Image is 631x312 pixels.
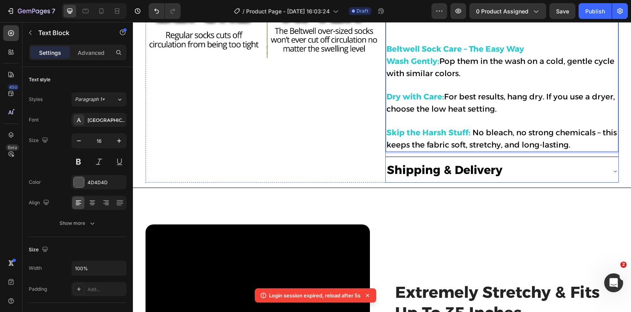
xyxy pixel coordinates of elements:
[6,144,19,151] div: Beta
[60,219,96,227] div: Show more
[254,34,306,44] strong: Wash Gently:
[72,261,126,275] input: Auto
[357,7,368,15] span: Draft
[269,291,360,299] p: Login session expired, reload after 5s
[71,92,127,106] button: Paragraph 1*
[29,265,42,272] div: Width
[556,8,569,15] span: Save
[78,49,105,57] p: Advanced
[29,116,39,123] div: Font
[585,7,605,15] div: Publish
[246,7,330,15] span: Product Page - [DATE] 16:03:24
[254,141,370,155] strong: Shipping & Delivery
[39,49,61,57] p: Settings
[29,286,47,293] div: Padding
[29,245,50,255] div: Size
[88,286,125,293] div: Add...
[254,70,482,92] span: For best results, hang dry. If you use a dryer, choose the low heat setting.
[29,179,41,186] div: Color
[29,135,50,146] div: Size
[75,96,105,103] span: Paragraph 1*
[476,7,528,15] span: 0 product assigned
[29,96,43,103] div: Styles
[620,262,627,268] span: 2
[261,259,486,302] h2: Extremely Stretchy & Fits Up To 35 Inches
[7,84,19,90] div: 450
[29,198,51,208] div: Align
[52,6,55,16] p: 7
[3,3,59,19] button: 7
[243,7,245,15] span: /
[88,179,125,186] div: 4D4D4D
[38,28,105,37] p: Text Block
[149,3,181,19] div: Undo/Redo
[254,70,311,79] strong: Dry with Care:
[254,106,484,127] span: No bleach, no strong chemicals – this keeps the fabric soft, stretchy, and long-lasting.
[469,3,546,19] button: 0 product assigned
[88,117,125,124] div: [GEOGRAPHIC_DATA]
[29,76,50,83] div: Text style
[604,273,623,292] iframe: Intercom live chat
[549,3,575,19] button: Save
[29,216,127,230] button: Show more
[254,22,391,32] strong: Beltwell Sock Care – The Easy Way
[254,34,482,56] span: Pop them in the wash on a cold, gentle cycle with similar colors.
[254,106,338,115] strong: Skip the Harsh Stuff:
[133,22,631,312] iframe: To enrich screen reader interactions, please activate Accessibility in Grammarly extension settings
[253,141,371,157] div: Rich Text Editor. Editing area: main
[579,3,612,19] button: Publish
